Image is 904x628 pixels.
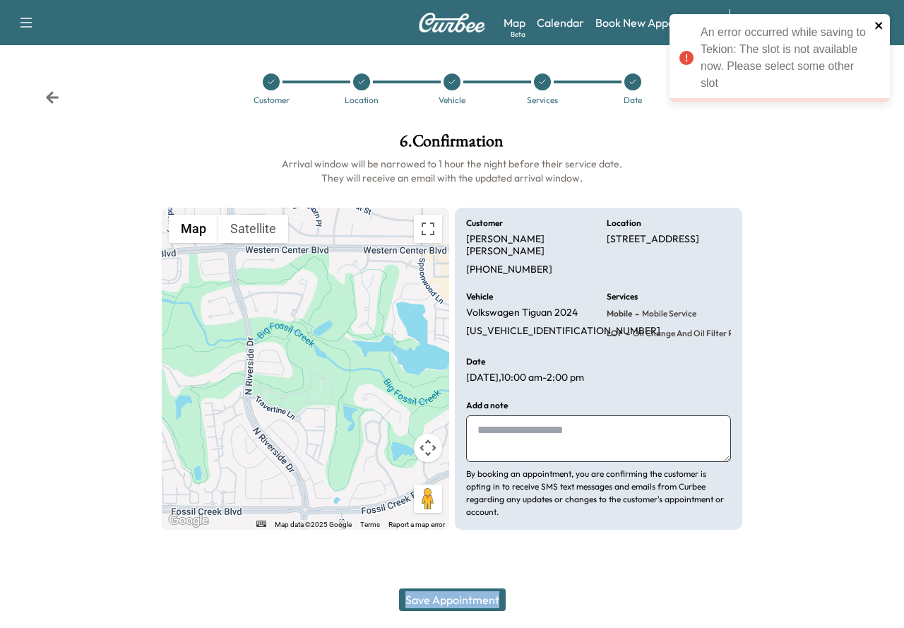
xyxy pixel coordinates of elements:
button: Drag Pegman onto the map to open Street View [414,485,442,513]
div: Services [527,96,558,105]
span: - [632,307,639,321]
div: An error occurred while saving to Tekion: The slot is not available now. Please select some other... [701,24,870,92]
p: [PERSON_NAME] [PERSON_NAME] [466,233,590,258]
button: Keyboard shortcuts [256,521,266,527]
p: [STREET_ADDRESS] [607,233,699,246]
div: Back [45,90,59,105]
span: Oil Change and Oil Filter Replacement [630,328,778,339]
button: Show satellite imagery [218,215,288,243]
h1: 6 . Confirmation [162,133,742,157]
button: Toggle fullscreen view [414,215,442,243]
p: [DATE] , 10:00 am - 2:00 pm [466,372,584,384]
div: Customer [254,96,290,105]
a: Calendar [537,14,584,31]
a: Open this area in Google Maps (opens a new window) [165,511,212,530]
button: Show street map [169,215,218,243]
h6: Services [607,292,638,301]
h6: Location [607,219,641,227]
span: Mobile Service [639,308,696,319]
img: Curbee Logo [418,13,486,32]
div: Beta [511,29,525,40]
span: - [623,326,630,340]
img: Google [165,511,212,530]
a: Report a map error [388,521,445,528]
div: Location [345,96,379,105]
span: Mobile [607,308,632,319]
h6: Date [466,357,485,366]
div: Date [624,96,642,105]
p: By booking an appointment, you are confirming the customer is opting in to receive SMS text messa... [466,468,731,519]
p: [US_VEHICLE_IDENTIFICATION_NUMBER] [466,325,660,338]
a: MapBeta [504,14,525,31]
button: Map camera controls [414,434,442,462]
span: Map data ©2025 Google [275,521,352,528]
a: Book New Appointment [595,14,715,31]
a: Terms (opens in new tab) [360,521,380,528]
span: LOF [607,328,623,339]
p: Volkswagen Tiguan 2024 [466,307,578,319]
button: Save Appointment [399,588,506,611]
div: Vehicle [439,96,465,105]
h6: Add a note [466,401,508,410]
p: [PHONE_NUMBER] [466,263,552,276]
h6: Customer [466,219,503,227]
h6: Vehicle [466,292,493,301]
button: close [874,20,884,31]
h6: Arrival window will be narrowed to 1 hour the night before their service date. They will receive ... [162,157,742,185]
